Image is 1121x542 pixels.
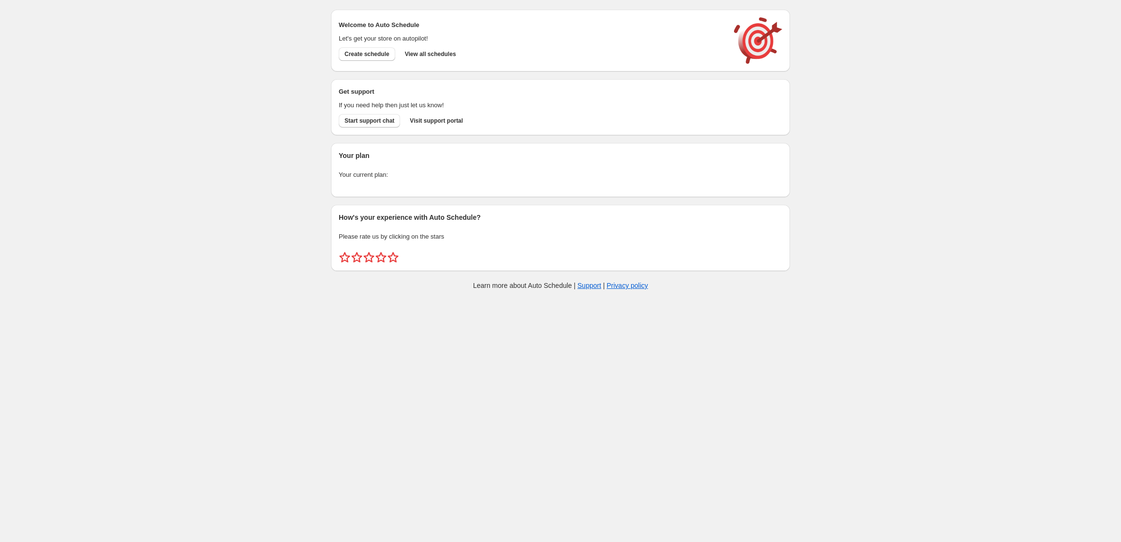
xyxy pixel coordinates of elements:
p: Please rate us by clicking on the stars [339,232,782,242]
h2: How's your experience with Auto Schedule? [339,213,782,222]
span: Start support chat [345,117,394,125]
button: Create schedule [339,47,395,61]
span: Visit support portal [410,117,463,125]
a: Visit support portal [404,114,469,128]
span: Create schedule [345,50,389,58]
p: Your current plan: [339,170,782,180]
h2: Get support [339,87,724,97]
a: Privacy policy [607,282,648,289]
span: View all schedules [405,50,456,58]
h2: Welcome to Auto Schedule [339,20,724,30]
a: Support [577,282,601,289]
p: If you need help then just let us know! [339,100,724,110]
a: Start support chat [339,114,400,128]
h2: Your plan [339,151,782,160]
p: Let's get your store on autopilot! [339,34,724,43]
p: Learn more about Auto Schedule | | [473,281,648,290]
button: View all schedules [399,47,462,61]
